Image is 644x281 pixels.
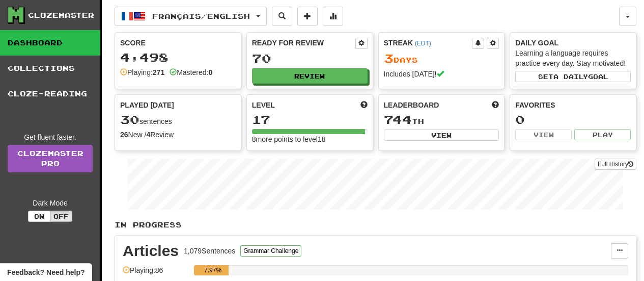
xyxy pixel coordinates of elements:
[208,68,212,76] strong: 0
[152,12,250,20] span: Français / English
[252,38,355,48] div: Ready for Review
[384,38,472,48] div: Streak
[123,243,179,259] div: Articles
[323,7,343,26] button: More stats
[7,267,85,277] span: Open feedback widget
[297,7,318,26] button: Add sentence to collection
[120,112,139,126] span: 30
[515,38,631,48] div: Daily Goal
[252,100,275,110] span: Level
[384,69,499,79] div: Includes [DATE]!
[50,211,72,222] button: Off
[120,100,174,110] span: Played [DATE]
[384,113,499,126] div: th
[384,52,499,65] div: Day s
[553,73,588,80] span: a daily
[252,113,368,126] div: 17
[415,40,431,47] a: (EDT)
[120,51,236,64] div: 4,498
[120,130,236,140] div: New / Review
[595,159,636,170] button: Full History
[252,68,368,84] button: Review
[184,246,235,256] div: 1,079 Sentences
[384,100,439,110] span: Leaderboard
[146,131,150,139] strong: 4
[252,52,368,65] div: 70
[197,265,229,275] div: 7.97%
[8,145,93,172] a: ClozemasterPro
[360,100,368,110] span: Score more points to level up
[384,130,499,141] button: View
[384,112,412,126] span: 744
[492,100,499,110] span: This week in points, UTC
[115,220,636,230] p: In Progress
[170,67,212,78] div: Mastered:
[384,51,394,65] span: 3
[153,68,164,76] strong: 271
[120,113,236,126] div: sentences
[120,67,164,78] div: Playing:
[252,134,368,144] div: 8 more points to level 18
[515,48,631,68] div: Learning a language requires practice every day. Stay motivated!
[515,71,631,82] button: Seta dailygoal
[574,129,631,140] button: Play
[515,100,631,110] div: Favorites
[8,198,93,208] div: Dark Mode
[8,132,93,142] div: Get fluent faster.
[515,129,572,140] button: View
[28,10,94,20] div: Clozemaster
[120,38,236,48] div: Score
[120,131,128,139] strong: 26
[272,7,292,26] button: Search sentences
[515,113,631,126] div: 0
[115,7,267,26] button: Français/English
[28,211,50,222] button: On
[240,245,301,257] button: Grammar Challenge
